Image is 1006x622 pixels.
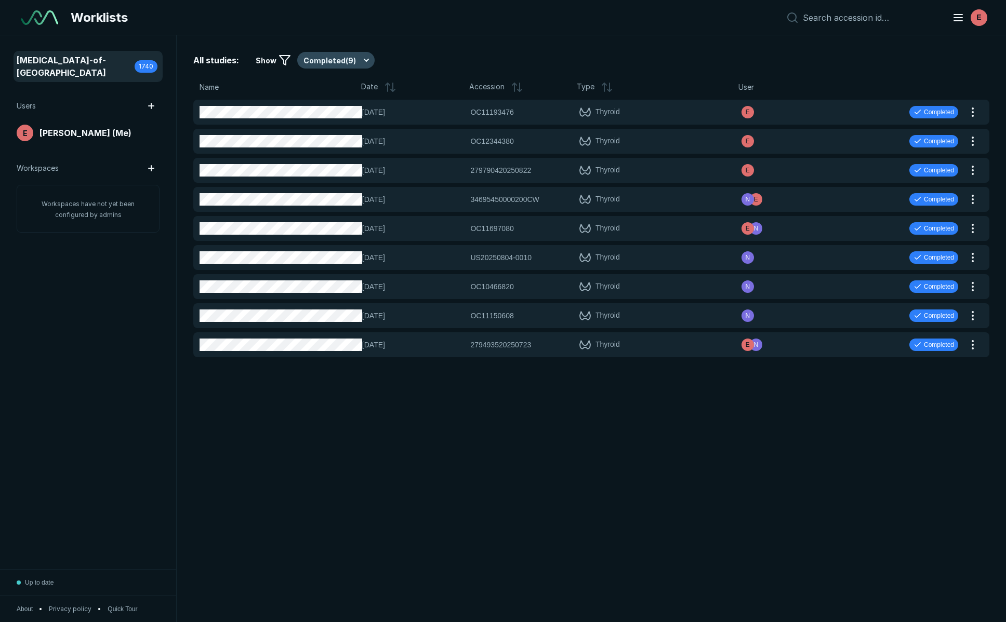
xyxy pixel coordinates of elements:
[17,125,33,141] div: avatar-name
[909,106,958,118] div: Completed
[362,194,465,205] span: [DATE]
[742,280,754,293] div: avatar-name
[746,224,750,233] span: E
[742,164,754,177] div: avatar-name
[746,253,750,262] span: N
[746,195,750,204] span: N
[742,135,754,147] div: avatar-name
[754,195,758,204] span: E
[742,106,754,118] div: avatar-name
[924,137,954,146] span: Completed
[17,6,62,29] a: See-Mode Logo
[595,309,620,322] span: Thyroid
[924,311,954,320] span: Completed
[470,194,539,205] span: 34695450000200CW
[595,135,620,147] span: Thyroid
[470,252,532,263] span: US20250804-0010
[17,604,33,614] span: About
[362,165,465,176] span: [DATE]
[362,223,465,234] span: [DATE]
[470,310,513,321] span: OC11150608
[924,253,954,262] span: Completed
[256,55,276,66] span: Show
[595,222,620,235] span: Thyroid
[742,251,754,264] div: avatar-name
[108,604,137,614] span: Quick Tour
[924,166,954,175] span: Completed
[746,311,750,320] span: N
[595,251,620,264] span: Thyroid
[909,309,958,322] div: Completed
[193,54,239,66] span: All studies:
[976,12,981,23] span: E
[15,123,162,143] a: avatar-name[PERSON_NAME] (Me)
[909,193,958,206] div: Completed
[909,339,958,351] div: Completed
[17,54,135,79] span: [MEDICAL_DATA]-of-[GEOGRAPHIC_DATA]
[362,281,465,292] span: [DATE]
[742,309,754,322] div: avatar-name
[98,604,101,614] span: •
[469,81,505,93] span: Accession
[361,81,378,93] span: Date
[362,310,465,321] span: [DATE]
[924,195,954,204] span: Completed
[39,604,43,614] span: •
[742,339,754,351] div: avatar-name
[909,135,958,147] div: Completed
[909,222,958,235] div: Completed
[23,128,28,139] span: E
[139,62,153,71] span: 1740
[362,136,465,147] span: [DATE]
[42,200,135,219] span: Workspaces have not yet been configured by admins
[71,8,128,27] span: Worklists
[200,82,219,93] span: Name
[746,166,750,175] span: E
[470,106,513,118] span: OC11193476
[135,60,157,73] div: 1740
[193,100,964,125] button: [DATE]OC11193476Thyroidavatar-nameCompleted
[193,129,964,154] button: [DATE]OC12344380Thyroidavatar-nameCompleted
[750,339,762,351] div: avatar-name
[909,280,958,293] div: Completed
[924,282,954,291] span: Completed
[742,222,754,235] div: avatar-name
[17,570,54,596] button: Up to date
[39,127,131,139] span: [PERSON_NAME] (Me)
[803,12,939,23] input: Search accession id…
[595,164,620,177] span: Thyroid
[193,158,964,183] button: [DATE]279790420250822Thyroidavatar-nameCompleted
[595,193,620,206] span: Thyroid
[49,604,91,614] span: Privacy policy
[754,340,759,349] span: N
[470,223,513,234] span: OC11697080
[25,578,54,587] span: Up to date
[738,82,754,93] span: User
[362,252,465,263] span: [DATE]
[924,340,954,349] span: Completed
[909,164,958,177] div: Completed
[754,224,759,233] span: N
[470,165,531,176] span: 279790420250822
[193,187,964,212] button: [DATE]34695450000200CWThyroidavatar-nameavatar-nameCompleted
[193,216,964,241] button: [DATE]OC11697080Thyroidavatar-nameavatar-nameCompleted
[17,163,59,174] span: Workspaces
[362,339,465,350] span: [DATE]
[193,303,964,328] button: [DATE]OC11150608Thyroidavatar-nameCompleted
[971,9,987,26] div: avatar-name
[746,282,750,291] span: N
[746,107,750,117] span: E
[21,10,58,25] img: See-Mode Logo
[470,136,513,147] span: OC12344380
[746,137,750,146] span: E
[946,7,989,28] button: avatar-name
[595,339,620,351] span: Thyroid
[470,281,513,292] span: OC10466820
[595,280,620,293] span: Thyroid
[193,332,964,357] button: [DATE]279493520250723Thyroidavatar-nameavatar-nameCompleted
[577,81,594,93] span: Type
[193,245,964,270] button: [DATE]US20250804-0010Thyroidavatar-nameCompleted
[750,193,762,206] div: avatar-name
[750,222,762,235] div: avatar-name
[193,274,964,299] button: [DATE]OC10466820Thyroidavatar-nameCompleted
